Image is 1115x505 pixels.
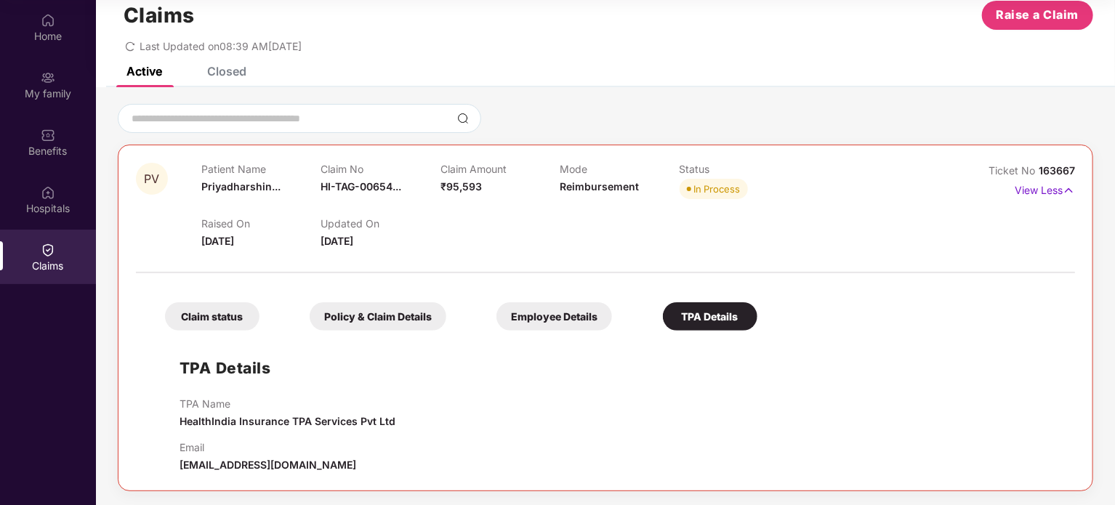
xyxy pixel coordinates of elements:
[201,217,321,230] p: Raised On
[180,415,395,427] span: HealthIndia Insurance TPA Services Pvt Ltd
[496,302,612,331] div: Employee Details
[165,302,259,331] div: Claim status
[1039,164,1075,177] span: 163667
[180,397,395,410] p: TPA Name
[124,3,195,28] h1: Claims
[201,180,281,193] span: Priyadharshin...
[41,243,55,257] img: svg+xml;base64,PHN2ZyBpZD0iQ2xhaW0iIHhtbG5zPSJodHRwOi8vd3d3LnczLm9yZy8yMDAwL3N2ZyIgd2lkdGg9IjIwIi...
[560,180,639,193] span: Reimbursement
[145,173,160,185] span: PV
[1015,179,1075,198] p: View Less
[207,64,246,78] div: Closed
[201,235,234,247] span: [DATE]
[321,163,440,175] p: Claim No
[1063,182,1075,198] img: svg+xml;base64,PHN2ZyB4bWxucz0iaHR0cDovL3d3dy53My5vcmcvMjAwMC9zdmciIHdpZHRoPSIxNyIgaGVpZ2h0PSIxNy...
[457,113,469,124] img: svg+xml;base64,PHN2ZyBpZD0iU2VhcmNoLTMyeDMyIiB4bWxucz0iaHR0cDovL3d3dy53My5vcmcvMjAwMC9zdmciIHdpZH...
[41,13,55,28] img: svg+xml;base64,PHN2ZyBpZD0iSG9tZSIgeG1sbnM9Imh0dHA6Ly93d3cudzMub3JnLzIwMDAvc3ZnIiB3aWR0aD0iMjAiIG...
[201,163,321,175] p: Patient Name
[140,40,302,52] span: Last Updated on 08:39 AM[DATE]
[180,356,271,380] h1: TPA Details
[560,163,679,175] p: Mode
[680,163,799,175] p: Status
[180,458,356,471] span: [EMAIL_ADDRESS][DOMAIN_NAME]
[125,40,135,52] span: redo
[310,302,446,331] div: Policy & Claim Details
[41,185,55,200] img: svg+xml;base64,PHN2ZyBpZD0iSG9zcGl0YWxzIiB4bWxucz0iaHR0cDovL3d3dy53My5vcmcvMjAwMC9zdmciIHdpZHRoPS...
[663,302,757,331] div: TPA Details
[321,180,401,193] span: HI-TAG-00654...
[989,164,1039,177] span: Ticket No
[41,70,55,85] img: svg+xml;base64,PHN2ZyB3aWR0aD0iMjAiIGhlaWdodD0iMjAiIHZpZXdCb3g9IjAgMCAyMCAyMCIgZmlsbD0ibm9uZSIgeG...
[321,217,440,230] p: Updated On
[982,1,1093,30] button: Raise a Claim
[440,180,482,193] span: ₹95,593
[41,128,55,142] img: svg+xml;base64,PHN2ZyBpZD0iQmVuZWZpdHMiIHhtbG5zPSJodHRwOi8vd3d3LnczLm9yZy8yMDAwL3N2ZyIgd2lkdGg9Ij...
[694,182,741,196] div: In Process
[440,163,560,175] p: Claim Amount
[321,235,353,247] span: [DATE]
[997,6,1079,24] span: Raise a Claim
[180,441,356,453] p: Email
[126,64,162,78] div: Active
